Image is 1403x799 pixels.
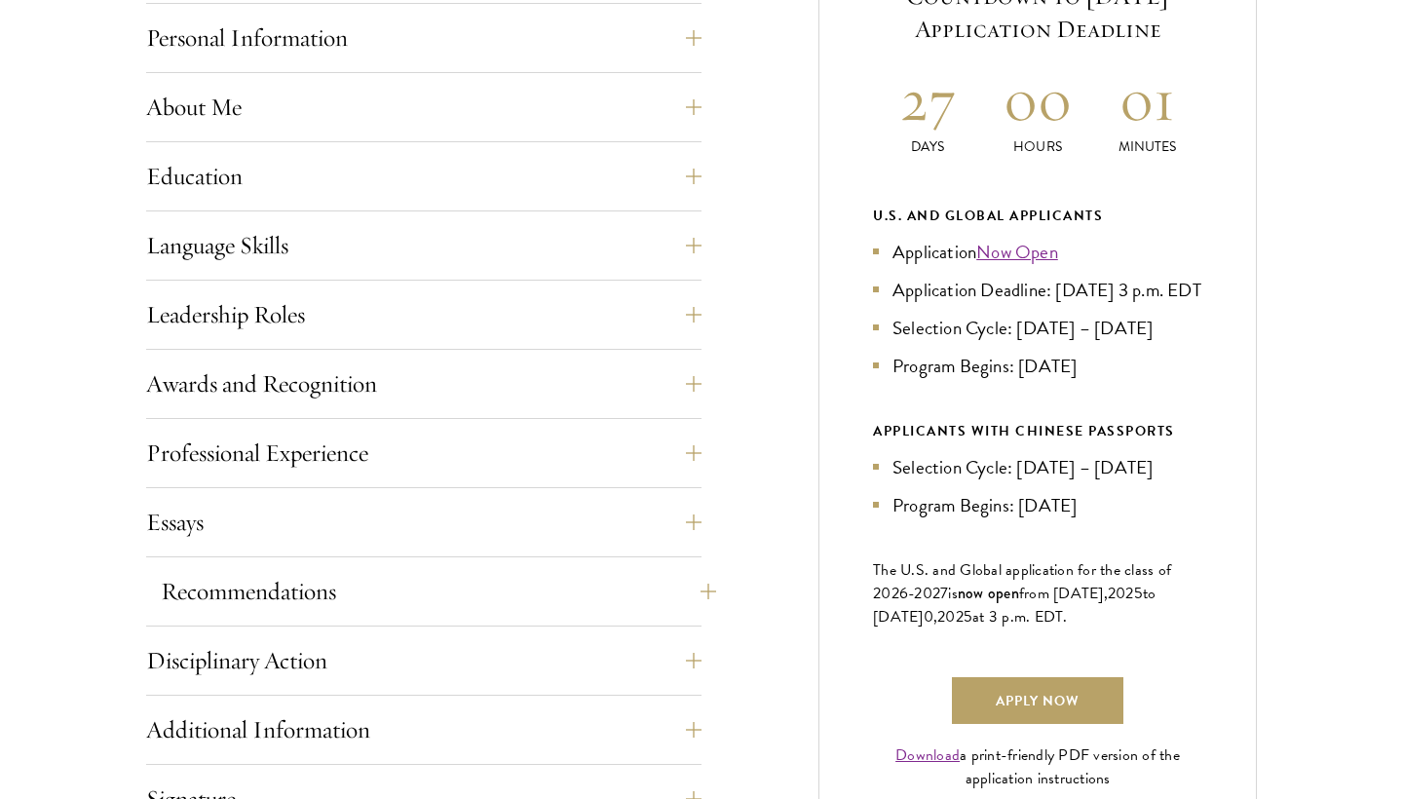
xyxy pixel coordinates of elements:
p: Hours [983,136,1093,157]
li: Selection Cycle: [DATE] – [DATE] [873,314,1202,342]
p: Minutes [1092,136,1202,157]
h2: 00 [983,63,1093,136]
button: Additional Information [146,706,701,753]
button: Personal Information [146,15,701,61]
span: from [DATE], [1019,582,1108,605]
span: is [948,582,958,605]
span: at 3 p.m. EDT. [972,605,1068,628]
span: -202 [908,582,940,605]
li: Application [873,238,1202,266]
div: U.S. and Global Applicants [873,204,1202,228]
button: Education [146,153,701,200]
li: Application Deadline: [DATE] 3 p.m. EDT [873,276,1202,304]
span: 0 [924,605,933,628]
li: Program Begins: [DATE] [873,352,1202,380]
span: 5 [964,605,972,628]
span: 202 [1108,582,1134,605]
h2: 01 [1092,63,1202,136]
a: Download [895,743,960,767]
a: Now Open [976,238,1058,266]
span: now open [958,582,1019,604]
span: 202 [937,605,964,628]
button: About Me [146,84,701,131]
span: to [DATE] [873,582,1156,628]
button: Language Skills [146,222,701,269]
button: Recommendations [161,568,716,615]
button: Professional Experience [146,430,701,476]
div: APPLICANTS WITH CHINESE PASSPORTS [873,419,1202,443]
span: 6 [899,582,908,605]
li: Program Begins: [DATE] [873,491,1202,519]
p: Days [873,136,983,157]
span: 5 [1134,582,1143,605]
li: Selection Cycle: [DATE] – [DATE] [873,453,1202,481]
button: Leadership Roles [146,291,701,338]
h2: 27 [873,63,983,136]
button: Disciplinary Action [146,637,701,684]
span: 7 [940,582,948,605]
button: Awards and Recognition [146,361,701,407]
a: Apply Now [952,677,1123,724]
span: The U.S. and Global application for the class of 202 [873,558,1171,605]
div: a print-friendly PDF version of the application instructions [873,743,1202,790]
button: Essays [146,499,701,546]
span: , [933,605,937,628]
